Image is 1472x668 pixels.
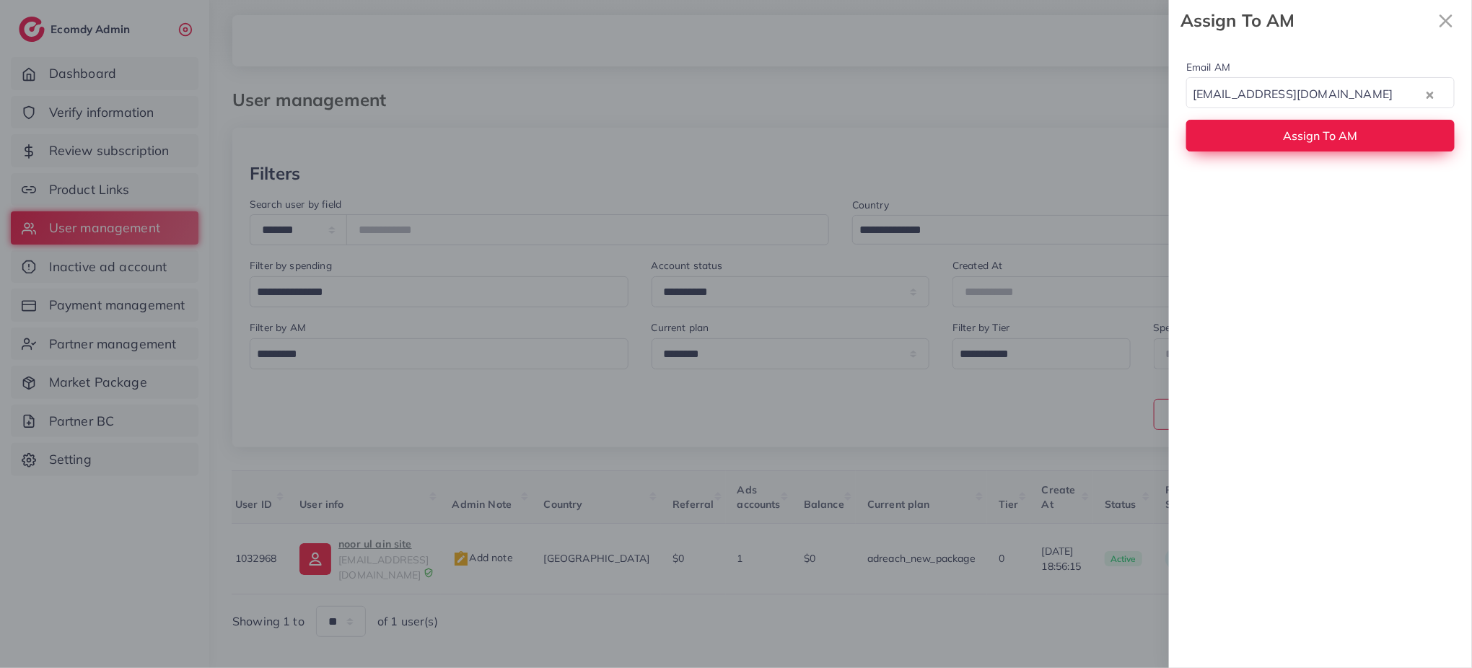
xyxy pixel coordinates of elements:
label: Email AM [1186,60,1230,74]
button: Clear Selected [1427,86,1434,102]
input: Search for option [1397,83,1423,105]
div: Search for option [1186,77,1455,108]
span: [EMAIL_ADDRESS][DOMAIN_NAME] [1190,84,1396,105]
svg: x [1432,6,1460,35]
span: Assign To AM [1284,128,1358,143]
strong: Assign To AM [1180,8,1432,33]
button: Close [1432,6,1460,35]
button: Assign To AM [1186,120,1455,151]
